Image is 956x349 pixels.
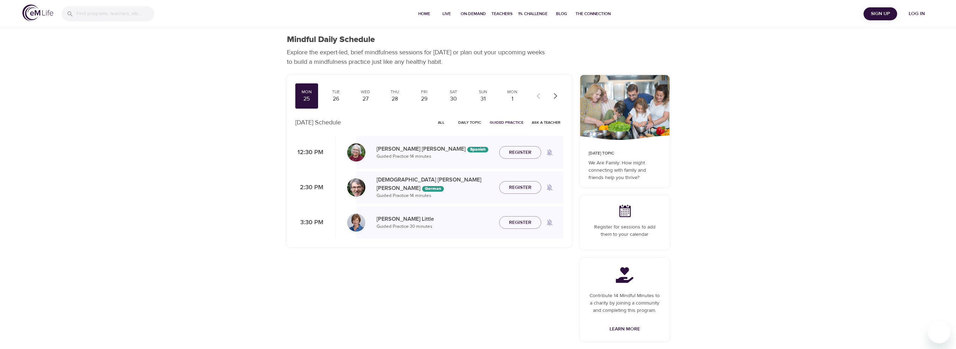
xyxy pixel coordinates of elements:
div: 25 [298,95,316,103]
div: Thu [386,89,404,95]
div: 29 [415,95,433,103]
div: Fri [415,89,433,95]
div: Tue [327,89,345,95]
div: 1 [504,95,521,103]
input: Find programs, teachers, etc... [76,6,154,21]
p: 2:30 PM [295,183,323,192]
div: 26 [327,95,345,103]
button: Register [499,216,541,229]
span: On-Demand [461,10,486,18]
img: Bernice_Moore_min.jpg [347,143,365,162]
span: Remind me when a class goes live every Monday at 3:30 PM [541,214,558,231]
p: Register for sessions to add them to your calendar [589,224,661,238]
span: Sign Up [866,9,894,18]
span: 1% Challenge [518,10,548,18]
div: Mon [504,89,521,95]
button: Guided Practice [487,117,526,128]
div: Mon [298,89,316,95]
p: Contribute 14 Mindful Minutes to a charity by joining a community and completing this program. [589,292,661,314]
button: Register [499,146,541,159]
p: We Are Family: How might connecting with family and friends help you thrive? [589,159,661,182]
p: [DATE] Topic [589,150,661,157]
img: Christian%20L%C3%BCtke%20W%C3%B6stmann.png [347,178,365,197]
p: 12:30 PM [295,148,323,157]
span: Guided Practice [490,119,523,126]
div: 27 [357,95,374,103]
span: Register [509,148,531,157]
button: Register [499,181,541,194]
span: The Connection [576,10,611,18]
span: Blog [553,10,570,18]
div: Wed [357,89,374,95]
img: Kerry_Little_Headshot_min.jpg [347,213,365,232]
span: Daily Topic [458,119,481,126]
p: Guided Practice · 14 minutes [377,153,494,160]
button: Sign Up [864,7,897,20]
span: Remind me when a class goes live every Monday at 12:30 PM [541,144,558,161]
span: Register [509,183,531,192]
button: All [430,117,453,128]
div: 30 [445,95,462,103]
p: [DATE] Schedule [295,118,341,127]
span: Log in [903,9,931,18]
span: Register [509,218,531,227]
span: Ask a Teacher [532,119,560,126]
p: [PERSON_NAME] [PERSON_NAME] [377,145,494,153]
span: Home [416,10,433,18]
p: Guided Practice · 30 minutes [377,223,494,230]
h1: Mindful Daily Schedule [287,35,375,45]
div: 31 [474,95,492,103]
p: Guided Practice · 14 minutes [377,192,494,199]
a: Learn More [607,323,643,336]
p: 3:30 PM [295,218,323,227]
button: Log in [900,7,934,20]
span: All [433,119,450,126]
p: Explore the expert-led, brief mindfulness sessions for [DATE] or plan out your upcoming weeks to ... [287,48,550,67]
span: Remind me when a class goes live every Monday at 2:30 PM [541,179,558,196]
button: Ask a Teacher [529,117,563,128]
p: [PERSON_NAME] Little [377,215,494,223]
button: Daily Topic [455,117,484,128]
span: Learn More [610,325,640,334]
div: The episodes in this programs will be in Spanish [467,147,488,152]
span: Live [438,10,455,18]
p: [DEMOGRAPHIC_DATA] [PERSON_NAME] [PERSON_NAME] [377,176,494,192]
img: logo [22,5,53,21]
div: Sun [474,89,492,95]
iframe: Button to launch messaging window [928,321,950,343]
div: The episodes in this programs will be in German [422,186,444,192]
span: Teachers [491,10,513,18]
div: Sat [445,89,462,95]
div: 28 [386,95,404,103]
